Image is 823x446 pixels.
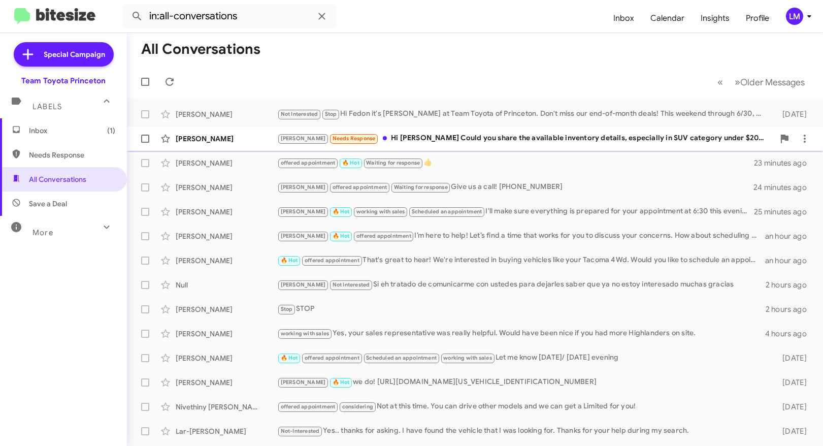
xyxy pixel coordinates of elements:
span: Not Interested [333,281,370,288]
span: offered appointment [305,355,359,361]
div: [DATE] [769,377,815,388]
span: [PERSON_NAME] [281,135,326,142]
span: [PERSON_NAME] [281,208,326,215]
a: Inbox [605,4,642,33]
div: That's great to hear! We're interested in buying vehicles like your Tacoma 4Wd. Would you like to... [277,254,765,266]
div: [DATE] [769,402,815,412]
div: [PERSON_NAME] [176,256,277,266]
span: [PERSON_NAME] [281,281,326,288]
div: 23 minutes ago [754,158,815,168]
div: STOP [277,303,766,315]
div: [PERSON_NAME] [176,231,277,241]
span: Labels [32,102,62,111]
span: Stop [281,306,293,312]
div: [PERSON_NAME] [176,134,277,144]
a: Special Campaign [14,42,114,67]
span: 🔥 Hot [281,257,298,264]
span: Not Interested [281,111,318,117]
button: Previous [711,72,729,92]
span: Inbox [29,125,115,136]
a: Insights [693,4,738,33]
span: « [717,76,723,88]
span: [PERSON_NAME] [281,184,326,190]
span: Not-Interested [281,428,320,434]
div: [DATE] [769,353,815,363]
div: Team Toyota Princeton [21,76,106,86]
div: Let me know [DATE]/ [DATE] evening [277,352,769,364]
div: [PERSON_NAME] [176,182,277,193]
div: LM [786,8,803,25]
span: working with sales [356,208,405,215]
span: [PERSON_NAME] [281,233,326,239]
span: Special Campaign [44,49,106,59]
div: 24 minutes ago [754,182,815,193]
a: Profile [738,4,777,33]
span: working with sales [281,330,330,337]
span: offered appointment [281,403,336,410]
span: Needs Response [29,150,115,160]
span: More [32,228,53,237]
h1: All Conversations [141,41,260,57]
div: an hour ago [765,231,815,241]
div: Nivethiny [PERSON_NAME] [176,402,277,412]
div: 👍 [277,157,754,169]
span: 🔥 Hot [333,208,350,215]
div: 2 hours ago [766,280,815,290]
div: Hi Fedon it's [PERSON_NAME] at Team Toyota of Princeton. Don't miss our end-of-month deals! This ... [277,108,769,120]
div: Yes.. thanks for asking. I have found the vehicle that I was looking for. Thanks for your help du... [277,425,769,437]
div: Lar-[PERSON_NAME] [176,426,277,436]
span: considering [342,403,373,410]
div: an hour ago [765,256,815,266]
div: Give us a call! [PHONE_NUMBER] [277,181,754,193]
div: [PERSON_NAME] [176,207,277,217]
span: Older Messages [740,77,805,88]
div: [PERSON_NAME] [176,353,277,363]
span: Stop [325,111,337,117]
span: Waiting for response [394,184,448,190]
div: 25 minutes ago [754,207,815,217]
div: [PERSON_NAME] [176,158,277,168]
div: Not at this time. You can drive other models and we can get a Limited for you! [277,401,769,412]
button: LM [777,8,812,25]
div: Si eh tratado de comunicarme con ustedes para dejarles saber que ya no estoy interesado muchas gr... [277,279,766,291]
div: 4 hours ago [765,329,815,339]
div: 2 hours ago [766,304,815,314]
div: [PERSON_NAME] [176,377,277,388]
div: [DATE] [769,426,815,436]
span: [PERSON_NAME] [281,379,326,386]
span: Waiting for response [366,160,420,166]
span: Scheduled an appointment [366,355,437,361]
span: Save a Deal [29,199,67,209]
div: Hi [PERSON_NAME] Could you share the available inventory details, especially in SUV category unde... [277,133,774,144]
div: [PERSON_NAME] [176,304,277,314]
span: 🔥 Hot [342,160,359,166]
span: 🔥 Hot [333,233,350,239]
div: [PERSON_NAME] [176,109,277,119]
span: (1) [107,125,115,136]
div: Yes, your sales representative was really helpful. Would have been nice if you had more Highlande... [277,328,765,339]
div: [DATE] [769,109,815,119]
span: All Conversations [29,174,86,184]
span: Needs Response [333,135,376,142]
span: offered appointment [281,160,336,166]
span: 🔥 Hot [281,355,298,361]
span: Scheduled an appointment [412,208,482,215]
span: offered appointment [356,233,411,239]
input: Search [123,4,336,28]
button: Next [729,72,811,92]
span: working with sales [443,355,492,361]
span: offered appointment [333,184,387,190]
a: Calendar [642,4,693,33]
nav: Page navigation example [712,72,811,92]
span: 🔥 Hot [333,379,350,386]
span: offered appointment [305,257,359,264]
div: I’m here to help! Let’s find a time that works for you to discuss your concerns. How about schedu... [277,230,765,242]
div: Null [176,280,277,290]
div: [PERSON_NAME] [176,329,277,339]
div: we do! [URL][DOMAIN_NAME][US_VEHICLE_IDENTIFICATION_NUMBER] [277,376,769,388]
span: » [735,76,740,88]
